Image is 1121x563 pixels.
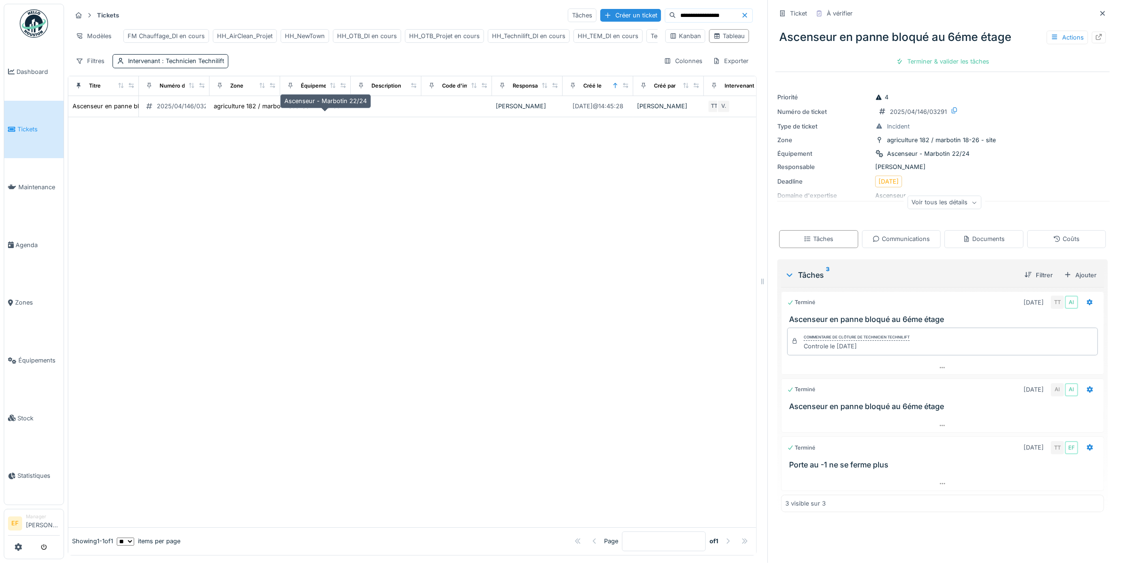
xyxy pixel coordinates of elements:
[285,32,325,40] div: HH_NewTown
[875,93,888,102] div: 4
[1060,269,1100,281] div: Ajouter
[777,177,871,186] div: Deadline
[872,234,930,243] div: Communications
[496,102,559,111] div: [PERSON_NAME]
[217,32,273,40] div: HH_AirClean_Projet
[73,102,197,111] div: Ascenseur en panne bloqué au 6éme étage
[17,414,60,423] span: Stock
[804,234,833,243] div: Tâches
[4,389,64,447] a: Stock
[1065,383,1078,396] div: AI
[785,499,826,508] div: 3 visible sur 3
[72,29,116,43] div: Modèles
[879,177,899,186] div: [DATE]
[1021,269,1056,281] div: Filtrer
[713,32,745,40] div: Tableau
[708,100,721,113] div: TT
[8,516,22,531] li: EF
[1051,383,1064,396] div: AI
[654,82,676,90] div: Créé par
[72,54,109,68] div: Filtres
[72,537,113,546] div: Showing 1 - 1 of 1
[777,107,871,116] div: Numéro de ticket
[160,57,224,64] span: : Technicien Technilift
[787,298,815,306] div: Terminé
[1051,296,1064,309] div: TT
[20,9,48,38] img: Badge_color-CXgf-gQk.svg
[725,82,754,90] div: Intervenant
[1065,296,1078,309] div: AI
[887,136,996,145] div: agriculture 182 / marbotin 18-26 - site
[963,234,1005,243] div: Documents
[1024,298,1044,307] div: [DATE]
[887,122,910,131] div: Incident
[4,447,64,505] a: Statistiques
[513,82,546,90] div: Responsable
[409,32,480,40] div: HH_OTB_Projet en cours
[789,460,1100,469] h3: Porte au -1 ne se ferme plus
[1065,441,1078,454] div: EF
[892,55,993,68] div: Terminer & valider les tâches
[777,149,871,158] div: Équipement
[1024,443,1044,452] div: [DATE]
[4,43,64,101] a: Dashboard
[669,32,701,40] div: Kanban
[710,537,718,546] strong: of 1
[790,9,807,18] div: Ticket
[4,101,64,159] a: Tickets
[568,8,597,22] div: Tâches
[89,82,101,90] div: Titre
[777,93,871,102] div: Priorité
[717,100,730,113] div: V.
[4,331,64,389] a: Équipements
[637,102,700,111] div: [PERSON_NAME]
[16,241,60,249] span: Agenda
[117,537,180,546] div: items per page
[804,342,910,351] div: Controle le [DATE]
[17,471,60,480] span: Statistiques
[4,158,64,216] a: Maintenance
[709,54,753,68] div: Exporter
[4,216,64,274] a: Agenda
[18,356,60,365] span: Équipements
[26,513,60,520] div: Manager
[157,102,214,111] div: 2025/04/146/03291
[777,162,1108,171] div: [PERSON_NAME]
[230,82,243,90] div: Zone
[787,444,815,452] div: Terminé
[1053,234,1080,243] div: Coûts
[777,162,871,171] div: Responsable
[17,125,60,134] span: Tickets
[160,82,204,90] div: Numéro de ticket
[887,149,969,158] div: Ascenseur - Marbotin 22/24
[826,269,830,281] sup: 3
[785,269,1017,281] div: Tâches
[128,56,224,65] div: Intervenant
[583,82,602,90] div: Créé le
[775,25,1110,49] div: Ascenseur en panne bloqué au 6éme étage
[827,9,853,18] div: À vérifier
[777,136,871,145] div: Zone
[787,386,815,394] div: Terminé
[1047,31,1088,44] div: Actions
[789,402,1100,411] h3: Ascenseur en panne bloqué au 6éme étage
[214,102,323,111] div: agriculture 182 / marbotin 18-26 - site
[16,67,60,76] span: Dashboard
[8,513,60,536] a: EF Manager[PERSON_NAME]
[804,334,910,341] div: Commentaire de clôture de Technicien Technilift
[651,32,709,40] div: Techem_DI en cours
[371,82,401,90] div: Description
[890,107,947,116] div: 2025/04/146/03291
[660,54,707,68] div: Colonnes
[908,196,982,209] div: Voir tous les détails
[280,94,371,108] div: Ascenseur - Marbotin 22/24
[93,11,123,20] strong: Tickets
[1051,441,1064,454] div: TT
[15,298,60,307] span: Zones
[578,32,638,40] div: HH_TEM_DI en cours
[4,274,64,332] a: Zones
[789,315,1100,324] h3: Ascenseur en panne bloqué au 6éme étage
[600,9,661,22] div: Créer un ticket
[26,513,60,533] li: [PERSON_NAME]
[128,32,205,40] div: FM Chauffage_DI en cours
